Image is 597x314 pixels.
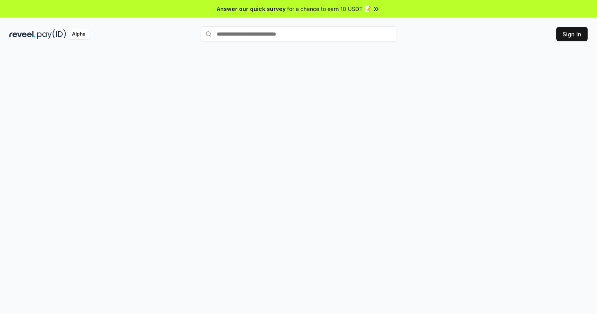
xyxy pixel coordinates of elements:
img: pay_id [37,29,66,39]
img: reveel_dark [9,29,36,39]
div: Alpha [68,29,90,39]
button: Sign In [556,27,588,41]
span: Answer our quick survey [217,5,286,13]
span: for a chance to earn 10 USDT 📝 [287,5,371,13]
